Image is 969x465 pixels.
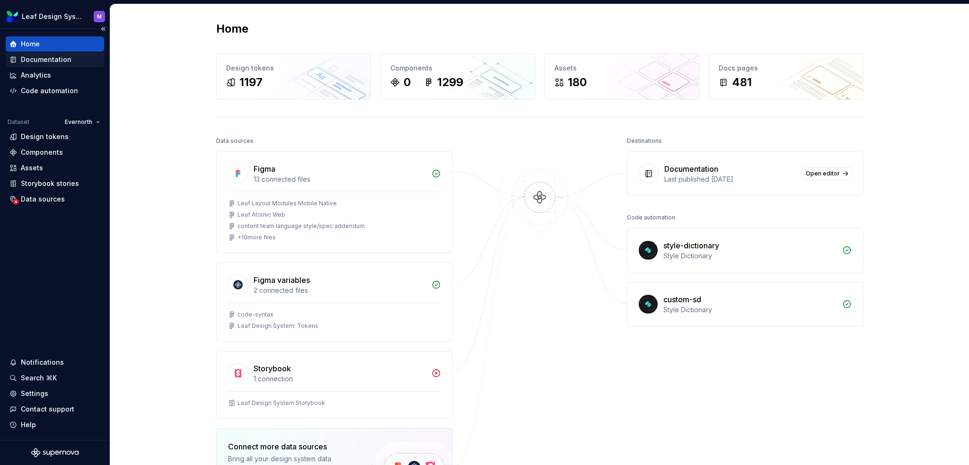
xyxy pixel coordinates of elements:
[7,11,18,22] img: 6e787e26-f4c0-4230-8924-624fe4a2d214.png
[663,294,701,305] div: custom-sd
[21,358,64,367] div: Notifications
[437,75,463,90] div: 1299
[254,286,426,295] div: 2 connected files
[21,179,79,188] div: Storybook stories
[216,134,254,148] div: Data sources
[216,21,248,36] h2: Home
[6,160,104,175] a: Assets
[238,322,318,330] div: Leaf Design System: Tokens
[254,163,275,175] div: Figma
[545,53,699,100] a: Assets180
[664,163,718,175] div: Documentation
[216,263,453,342] a: Figma variables2 connected filescode-syntaxLeaf Design System: Tokens
[663,240,719,251] div: style-dictionary
[6,83,104,98] a: Code automation
[719,63,854,73] div: Docs pages
[709,53,863,100] a: Docs pages481
[21,420,36,430] div: Help
[664,175,796,184] div: Last published [DATE]
[238,211,285,219] div: Leaf Atomic Web
[6,68,104,83] a: Analytics
[6,370,104,386] button: Search ⌘K
[238,222,365,230] div: content team language style/spec addendum
[22,12,82,21] div: Leaf Design System
[627,211,675,224] div: Code automation
[6,176,104,191] a: Storybook stories
[21,194,65,204] div: Data sources
[254,274,310,286] div: Figma variables
[6,52,104,67] a: Documentation
[254,374,426,384] div: 1 connection
[6,145,104,160] a: Components
[21,389,48,398] div: Settings
[216,351,453,419] a: Storybook1 connectionLeaf Design System Storybook
[6,129,104,144] a: Design tokens
[6,402,104,417] button: Contact support
[21,86,78,96] div: Code automation
[238,234,276,241] div: + 10 more files
[2,6,108,26] button: Leaf Design SystemM
[6,386,104,401] a: Settings
[239,75,263,90] div: 1197
[390,63,525,73] div: Components
[555,63,689,73] div: Assets
[97,13,102,20] div: M
[6,355,104,370] button: Notifications
[404,75,411,90] div: 0
[732,75,752,90] div: 481
[8,118,29,126] div: Dataset
[65,118,92,126] span: Evernorth
[21,373,57,383] div: Search ⌘K
[97,22,110,35] button: Collapse sidebar
[21,404,74,414] div: Contact support
[568,75,587,90] div: 180
[238,399,325,407] div: Leaf Design System Storybook
[228,441,356,452] div: Connect more data sources
[663,305,837,315] div: Style Dictionary
[627,134,662,148] div: Destinations
[238,200,337,207] div: Leaf Layout Modules Mobile Native
[806,170,840,177] span: Open editor
[21,163,43,173] div: Assets
[802,167,852,180] a: Open editor
[216,151,453,253] a: Figma13 connected filesLeaf Layout Modules Mobile NativeLeaf Atomic Webcontent team language styl...
[21,70,51,80] div: Analytics
[21,148,63,157] div: Components
[31,448,79,457] svg: Supernova Logo
[238,311,273,318] div: code-syntax
[216,53,371,100] a: Design tokens1197
[254,175,426,184] div: 13 connected files
[254,363,291,374] div: Storybook
[226,63,361,73] div: Design tokens
[6,417,104,432] button: Help
[21,39,40,49] div: Home
[6,36,104,52] a: Home
[6,192,104,207] a: Data sources
[663,251,837,261] div: Style Dictionary
[380,53,535,100] a: Components01299
[21,132,69,141] div: Design tokens
[21,55,71,64] div: Documentation
[61,115,104,129] button: Evernorth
